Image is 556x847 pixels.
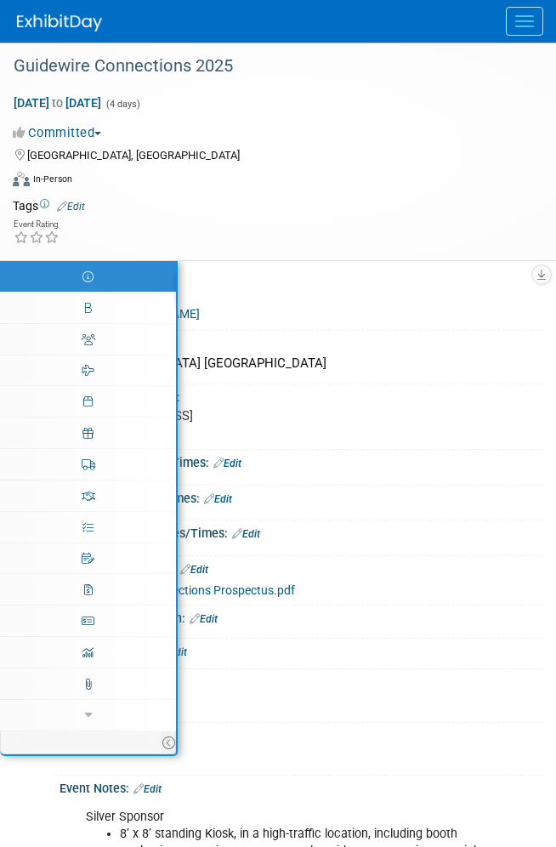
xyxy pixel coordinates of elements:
div: Booth Set-up Dates/Times: [60,450,543,472]
div: Exhibit Hall Floor Plan: [60,605,543,628]
a: Edit [133,783,162,795]
div: Event Venue Name: [60,331,543,352]
td: Toggle Event Tabs [162,731,176,753]
div: Event Notes: [60,776,543,798]
div: Event Venue Address: [60,384,543,406]
div: Booth Dismantle Dates/Times: [60,520,543,543]
a: Edit [180,564,208,576]
td: Tags [13,197,85,214]
pre: [STREET_ADDRESS] [78,408,525,423]
a: Guidewire Connections Prospectus.pdf [77,583,295,597]
div: Exhibitor Prospectus: [60,556,543,578]
div: Event Format [13,169,522,195]
button: Committed [13,124,108,142]
div: Guidewire Connections 2025 [8,51,522,82]
div: Detailed Agenda: [60,639,543,661]
span: [DATE] [DATE] [13,95,102,111]
div: Exhibit Hall Dates/Times: [60,486,543,508]
span: [GEOGRAPHIC_DATA], [GEOGRAPHIC_DATA] [27,149,240,162]
div: Event Rating [14,220,60,229]
div: Lead Capture: [60,723,543,745]
div: In-Person [32,173,72,185]
span: Guidewire Connections Prospectus.pdf [89,583,295,597]
span: to [49,96,65,110]
a: Edit [213,458,241,469]
span: (4 days) [105,99,140,110]
img: Format-Inperson.png [13,172,30,185]
div: Mobile App: [60,669,543,691]
button: Menu [506,7,543,36]
a: Edit [232,528,260,540]
div: Event Website: [60,280,543,302]
img: ExhibitDay [17,14,102,31]
a: Edit [204,493,232,505]
div: [GEOGRAPHIC_DATA] [GEOGRAPHIC_DATA] [72,350,530,377]
a: Edit [57,201,85,213]
a: Edit [190,613,218,625]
